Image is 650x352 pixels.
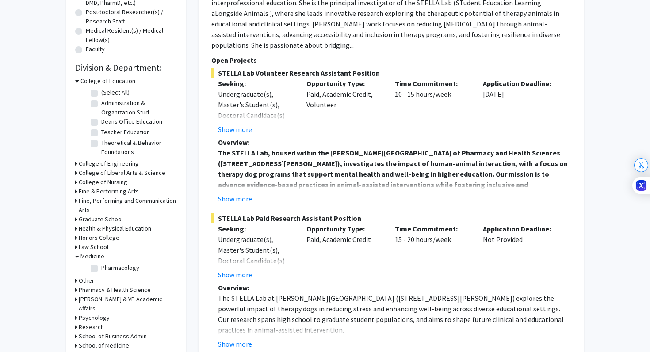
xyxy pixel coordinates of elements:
[218,148,570,221] strong: The STELLA Lab, housed within the [PERSON_NAME][GEOGRAPHIC_DATA] of Pharmacy and Health Sciences ...
[7,312,38,345] iframe: Chat
[218,89,293,174] div: Undergraduate(s), Master's Student(s), Doctoral Candidate(s) (PhD, MD, DMD, PharmD, etc.), Postdo...
[476,223,565,280] div: Not Provided
[211,55,571,65] p: Open Projects
[86,8,177,26] label: Postdoctoral Researcher(s) / Research Staff
[79,187,139,196] h3: Fine & Performing Arts
[79,341,129,350] h3: School of Medicine
[476,78,565,135] div: [DATE]
[395,223,470,234] p: Time Commitment:
[101,88,130,97] label: (Select All)
[306,223,382,234] p: Opportunity Type:
[218,124,252,135] button: Show more
[101,117,162,126] label: Deans Office Education
[306,78,382,89] p: Opportunity Type:
[79,313,110,322] h3: Psychology
[79,276,94,285] h3: Other
[79,215,123,224] h3: Graduate School
[300,223,388,280] div: Paid, Academic Credit
[79,295,177,313] h3: [PERSON_NAME] & VP Academic Affairs
[218,234,293,319] div: Undergraduate(s), Master's Student(s), Doctoral Candidate(s) (PhD, MD, DMD, PharmD, etc.), Postdo...
[101,98,175,117] label: Administration & Organization Stud
[218,223,293,234] p: Seeking:
[218,293,571,335] p: The STELLA Lab at [PERSON_NAME][GEOGRAPHIC_DATA] ([STREET_ADDRESS][PERSON_NAME]) explores the pow...
[101,138,175,157] label: Theoretical & Behavior Foundations
[79,159,139,168] h3: College of Engineering
[79,233,119,242] h3: Honors College
[80,252,104,261] h3: Medicine
[218,138,249,147] strong: Overview:
[86,45,105,54] label: Faculty
[483,223,558,234] p: Application Deadline:
[79,178,127,187] h3: College of Nursing
[218,193,252,204] button: Show more
[79,332,147,341] h3: School of Business Admin
[211,213,571,223] span: STELLA Lab Paid Research Assistant Position
[86,26,177,45] label: Medical Resident(s) / Medical Fellow(s)
[79,196,177,215] h3: Fine, Performing and Communication Arts
[80,76,135,86] h3: College of Education
[218,339,252,349] button: Show more
[79,242,108,252] h3: Law School
[101,263,139,273] label: Pharmacology
[211,68,571,78] span: STELLA Lab Volunteer Research Assistant Position
[218,78,293,89] p: Seeking:
[218,269,252,280] button: Show more
[483,78,558,89] p: Application Deadline:
[101,128,150,137] label: Teacher Education
[75,62,177,73] h2: Division & Department:
[79,322,104,332] h3: Research
[388,78,477,135] div: 10 - 15 hours/week
[79,168,165,178] h3: College of Liberal Arts & Science
[218,283,249,292] strong: Overview:
[388,223,477,280] div: 15 - 20 hours/week
[395,78,470,89] p: Time Commitment:
[79,285,151,295] h3: Pharmacy & Health Science
[300,78,388,135] div: Paid, Academic Credit, Volunteer
[79,224,151,233] h3: Health & Physical Education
